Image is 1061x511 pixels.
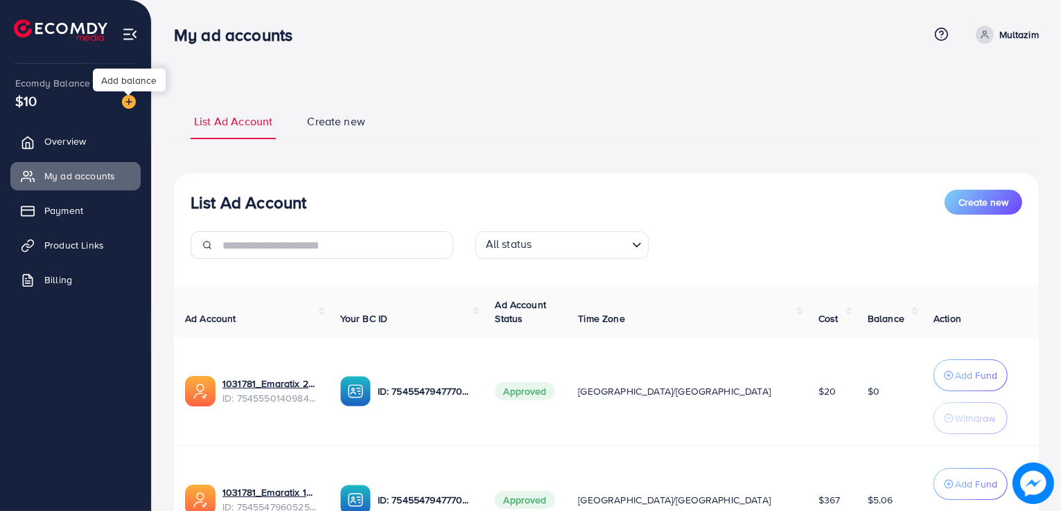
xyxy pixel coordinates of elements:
span: ID: 7545550140984410113 [222,391,318,405]
span: List Ad Account [194,114,272,129]
span: [GEOGRAPHIC_DATA]/[GEOGRAPHIC_DATA] [578,384,771,398]
span: Ad Account [185,312,236,325]
a: Payment [10,197,141,224]
a: Overview [10,127,141,155]
span: Action [933,312,961,325]
span: Balance [868,312,904,325]
span: Product Links [44,238,104,252]
img: logo [14,19,107,41]
p: Add Fund [955,476,997,492]
span: [GEOGRAPHIC_DATA]/[GEOGRAPHIC_DATA] [578,493,771,507]
span: Your BC ID [340,312,388,325]
p: Add Fund [955,367,997,384]
img: ic-ba-acc.ded83a64.svg [340,376,371,406]
a: Billing [10,266,141,294]
span: Ecomdy Balance [15,76,90,90]
input: Search for option [536,234,626,256]
span: Time Zone [578,312,624,325]
a: 1031781_Emaratix 1_1756835284796 [222,485,318,499]
button: Create new [945,190,1022,215]
span: $0 [868,384,879,398]
span: $5.06 [868,493,893,507]
img: image [1012,463,1054,504]
p: ID: 7545547947770052616 [378,492,473,508]
span: Approved [495,382,554,400]
h3: List Ad Account [191,192,306,213]
span: Ad Account Status [495,298,546,325]
p: Withdraw [955,410,995,427]
span: All status [483,233,535,256]
div: Add balance [93,69,166,91]
div: <span class='underline'>1031781_Emaratix 2_1756835320982</span></br>7545550140984410113 [222,377,318,405]
a: Multazim [970,26,1039,44]
div: Search for option [475,231,649,259]
span: Payment [44,204,83,217]
p: ID: 7545547947770052616 [378,383,473,400]
span: $20 [818,384,836,398]
img: image [122,95,136,109]
span: $367 [818,493,841,507]
span: Create new [307,114,365,129]
p: Multazim [999,26,1039,43]
span: Overview [44,134,86,148]
img: ic-ads-acc.e4c84228.svg [185,376,216,406]
span: Cost [818,312,839,325]
button: Add Fund [933,468,1008,500]
span: $10 [15,91,37,111]
h3: My ad accounts [174,25,304,45]
span: Approved [495,491,554,509]
a: My ad accounts [10,162,141,190]
a: 1031781_Emaratix 2_1756835320982 [222,377,318,391]
button: Withdraw [933,402,1008,434]
span: My ad accounts [44,169,115,183]
span: Create new [958,195,1008,209]
button: Add Fund [933,359,1008,391]
span: Billing [44,273,72,287]
a: Product Links [10,231,141,259]
img: menu [122,26,138,42]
